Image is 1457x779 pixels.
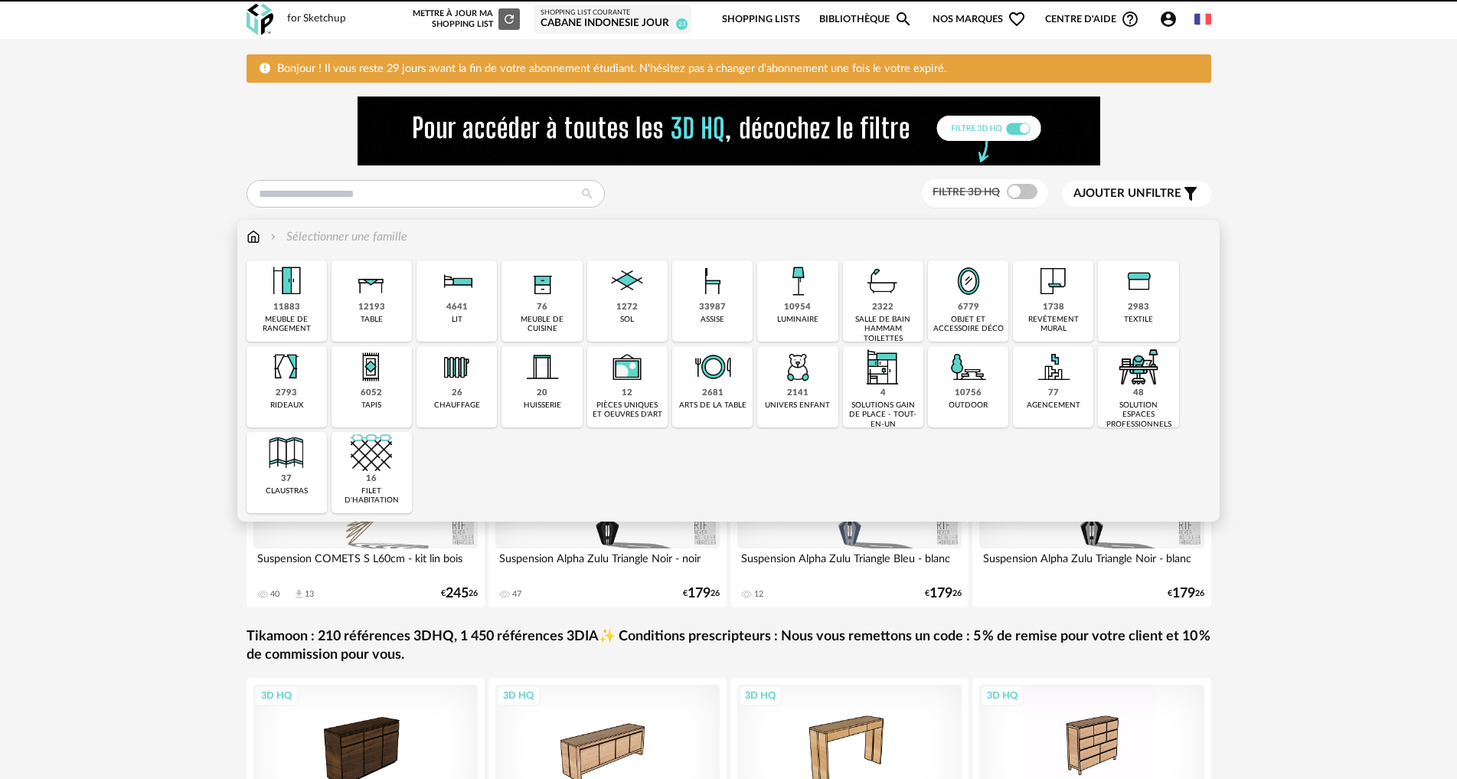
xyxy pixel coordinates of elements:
[787,388,809,399] div: 2141
[1048,388,1059,399] div: 77
[436,346,478,388] img: Radiateur.png
[358,302,385,313] div: 12193
[276,388,297,399] div: 2793
[933,2,1026,38] span: Nos marques
[722,2,800,38] a: Shopping Lists
[880,388,886,399] div: 4
[616,302,638,313] div: 1272
[894,10,913,28] span: Magnify icon
[1073,188,1145,199] span: Ajouter un
[819,2,913,38] a: BibliothèqueMagnify icon
[287,12,346,26] div: for Sketchup
[777,346,818,388] img: UniversEnfant.png
[620,315,634,325] div: sol
[270,401,303,411] div: rideaux
[361,388,382,399] div: 6052
[267,228,407,246] div: Sélectionner une famille
[366,473,377,485] div: 16
[361,315,383,325] div: table
[702,388,724,399] div: 2681
[1103,401,1174,430] div: solution espaces professionnels
[606,260,648,302] img: Sol.png
[777,315,818,325] div: luminaire
[606,346,648,388] img: UniqueOeuvre.png
[679,401,746,411] div: arts de la table
[496,686,541,705] div: 3D HQ
[862,260,903,302] img: Salle%20de%20bain.png
[1045,10,1139,28] span: Centre d'aideHelp Circle Outline icon
[305,589,314,600] div: 13
[512,589,521,600] div: 47
[541,17,684,31] div: CABANE INDONESIE jour
[277,63,946,74] span: Bonjour ! Il vous reste 29 jours avant la fin de votre abonnement étudiant. N'hésitez pas à chang...
[929,588,952,599] span: 179
[1062,181,1211,207] button: Ajouter unfiltre Filter icon
[293,588,305,600] span: Download icon
[441,588,478,599] div: € 26
[270,589,279,600] div: 40
[358,97,1100,165] img: FILTRE%20HQ%20NEW_V1%20(4).gif
[247,4,273,35] img: OXP
[336,486,407,506] div: filet d'habitation
[254,686,299,705] div: 3D HQ
[784,302,811,313] div: 10954
[502,15,516,23] span: Refresh icon
[506,315,577,335] div: meuble de cuisine
[266,432,307,473] img: Cloison.png
[253,548,479,579] div: Suspension COMETS S L60cm - kit lin bois
[1194,11,1211,28] img: fr
[949,401,988,411] div: outdoor
[979,548,1204,579] div: Suspension Alpha Zulu Triangle Noir - blanc
[958,302,979,313] div: 6779
[266,346,307,388] img: Rideaux.png
[436,260,478,302] img: Literie.png
[933,187,1000,198] span: Filtre 3D HQ
[1018,315,1089,335] div: revêtement mural
[281,473,292,485] div: 37
[862,346,903,388] img: ToutEnUn.png
[872,302,893,313] div: 2322
[1133,388,1144,399] div: 48
[777,260,818,302] img: Luminaire.png
[351,346,392,388] img: Tapis.png
[1033,346,1074,388] img: Agencement.png
[1118,346,1159,388] img: espace-de-travail.png
[266,486,308,496] div: claustras
[925,588,962,599] div: € 26
[1181,185,1200,203] span: Filter icon
[765,401,830,411] div: univers enfant
[701,315,724,325] div: assise
[980,686,1024,705] div: 3D HQ
[688,588,711,599] span: 179
[1124,315,1153,325] div: textile
[1027,401,1080,411] div: agencement
[361,401,381,411] div: tapis
[446,302,468,313] div: 4641
[495,548,720,579] div: Suspension Alpha Zulu Triangle Noir - noir
[1159,10,1178,28] span: Account Circle icon
[699,302,726,313] div: 33987
[446,588,469,599] span: 245
[1168,588,1204,599] div: € 26
[1128,302,1149,313] div: 2983
[1118,260,1159,302] img: Textile.png
[692,260,733,302] img: Assise.png
[1073,186,1181,201] span: filtre
[541,8,684,18] div: Shopping List courante
[933,315,1004,335] div: objet et accessoire déco
[452,388,462,399] div: 26
[273,302,300,313] div: 11883
[351,432,392,473] img: filet.png
[754,589,763,600] div: 12
[848,401,919,430] div: solutions gain de place - tout-en-un
[683,588,720,599] div: € 26
[955,388,982,399] div: 10756
[1121,10,1139,28] span: Help Circle Outline icon
[592,401,663,421] div: pièces uniques et oeuvres d'art
[247,228,260,246] img: svg+xml;base64,PHN2ZyB3aWR0aD0iMTYiIGhlaWdodD0iMTciIHZpZXdCb3g9IjAgMCAxNiAxNyIgZmlsbD0ibm9uZSIgeG...
[1033,260,1074,302] img: Papier%20peint.png
[1008,10,1026,28] span: Heart Outline icon
[676,18,688,30] span: 23
[1172,588,1195,599] span: 179
[524,401,561,411] div: huisserie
